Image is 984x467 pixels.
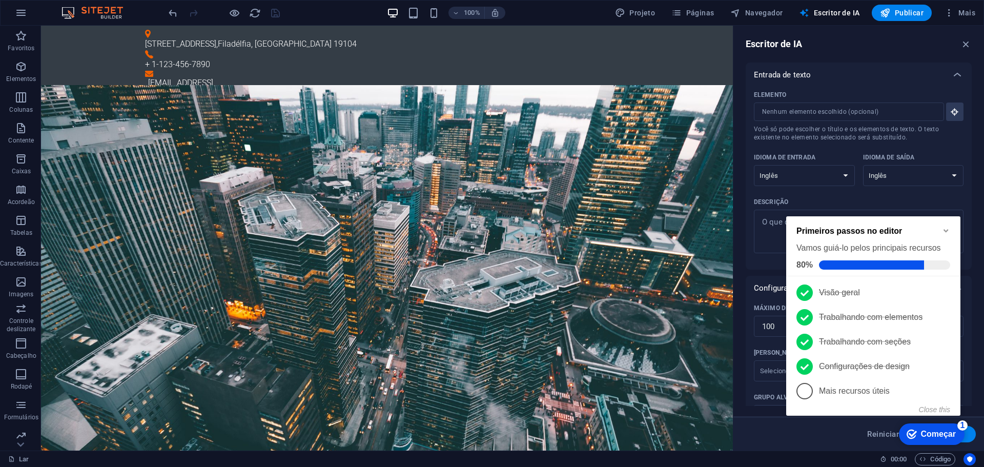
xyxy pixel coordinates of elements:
button: Clique aqui para sair do modo de visualização e continuar editando [228,7,240,19]
textarea: Descrição [759,215,958,248]
button: 100% [448,7,485,19]
li: Mais recursos úteis [4,174,178,198]
div: Configurações de texto [746,300,972,442]
i: Ao redimensionar, ajuste automaticamente o nível de zoom para se ajustar ao dispositivo escolhido. [490,8,500,17]
font: Configurações de design [37,157,128,166]
button: Close this [137,200,168,209]
font: Descrição [754,198,788,206]
font: Configurações de texto [754,283,835,293]
font: Páginas [686,9,714,17]
font: Trabalhando com seções [37,132,129,141]
button: Páginas [667,5,718,21]
i: Undo: Disable multilanguage (Ctrl+Z) [167,7,179,19]
font: 00:00 [891,455,907,463]
font: Trabalhando com elementos [37,108,140,116]
input: ElementoVocê só pode escolher o título e os elementos de texto. O texto existente no elemento sel... [754,103,937,121]
button: Escritor de IA [795,5,864,21]
font: Acordeão [8,198,35,206]
div: Design (Ctrl+Alt+Y) [611,5,659,21]
font: Colunas [9,106,33,113]
font: 1 [178,216,183,225]
font: Entrada de texto [754,70,811,79]
font: Projeto [629,9,655,17]
a: Clique para cancelar a seleção. Clique duas vezes para abrir as páginas. [8,453,29,465]
div: Entrada de texto [746,63,972,87]
button: Centrados no usuário [963,453,976,465]
div: Entrada de texto [746,87,972,270]
button: ElementoVocê só pode escolher o título e os elementos de texto. O texto existente no elemento sel... [946,103,963,121]
button: Publicar [872,5,932,21]
font: Favoritos [8,45,34,52]
font: Contente [8,137,34,144]
select: Idioma de saída [863,165,964,186]
li: Trabalhando com elementos [4,100,178,125]
font: Visão geral [37,83,78,92]
li: Visão geral [4,75,178,100]
font: Escritor de IA [814,9,860,17]
font: Formulários [4,414,38,421]
select: Idioma de entrada [754,165,855,186]
font: Elementos [6,75,36,83]
font: Idioma de entrada [754,154,815,161]
font: Grupo alvo [754,394,792,401]
button: Navegador [726,5,787,21]
font: Você só pode escolher o título e os elementos de texto. O texto existente no elemento selecionado... [754,126,939,141]
li: Trabalhando com seções [4,125,178,149]
font: Mais [958,9,975,17]
i: Recarregar página [249,7,261,19]
font: Mais recursos úteis [37,181,108,190]
font: Elemento [754,91,786,98]
button: desfazer [167,7,179,19]
font: Imagens [9,291,33,298]
button: Código [915,453,955,465]
img: Logotipo do editor [59,7,136,19]
font: 80% [14,55,31,64]
input: Máximo de palavras [754,316,855,337]
font: Escritor de IA [746,38,802,49]
button: Projeto [611,5,659,21]
font: 100% [464,9,480,16]
font: Máximo de palavras [754,304,823,312]
font: Vamos guiá-lo pelos principais recursos [14,38,159,47]
font: Navegador [745,9,783,17]
font: Cabeçalho [6,352,36,359]
font: Lar [19,455,29,463]
input: [PERSON_NAME]Claro [757,363,835,378]
font: Código [930,455,951,463]
font: Rodapé [11,383,32,390]
div: Começar 1 item restante, 80% concluído [117,218,182,240]
font: Idioma de saída [863,154,915,161]
font: Começar [139,225,174,233]
li: Configurações de design [4,149,178,174]
button: recarregar [249,7,261,19]
font: Controle deslizante [7,317,35,333]
font: Caixas [12,168,31,175]
font: Publicar [895,9,924,17]
div: Minimize checklist [160,22,168,30]
h6: Tempo de sessão [880,453,907,465]
font: [PERSON_NAME] [754,349,801,356]
button: Mais [940,5,979,21]
div: Configurações de texto [746,276,972,300]
font: Primeiros passos no editor [14,22,120,30]
font: Tabelas [10,229,32,236]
